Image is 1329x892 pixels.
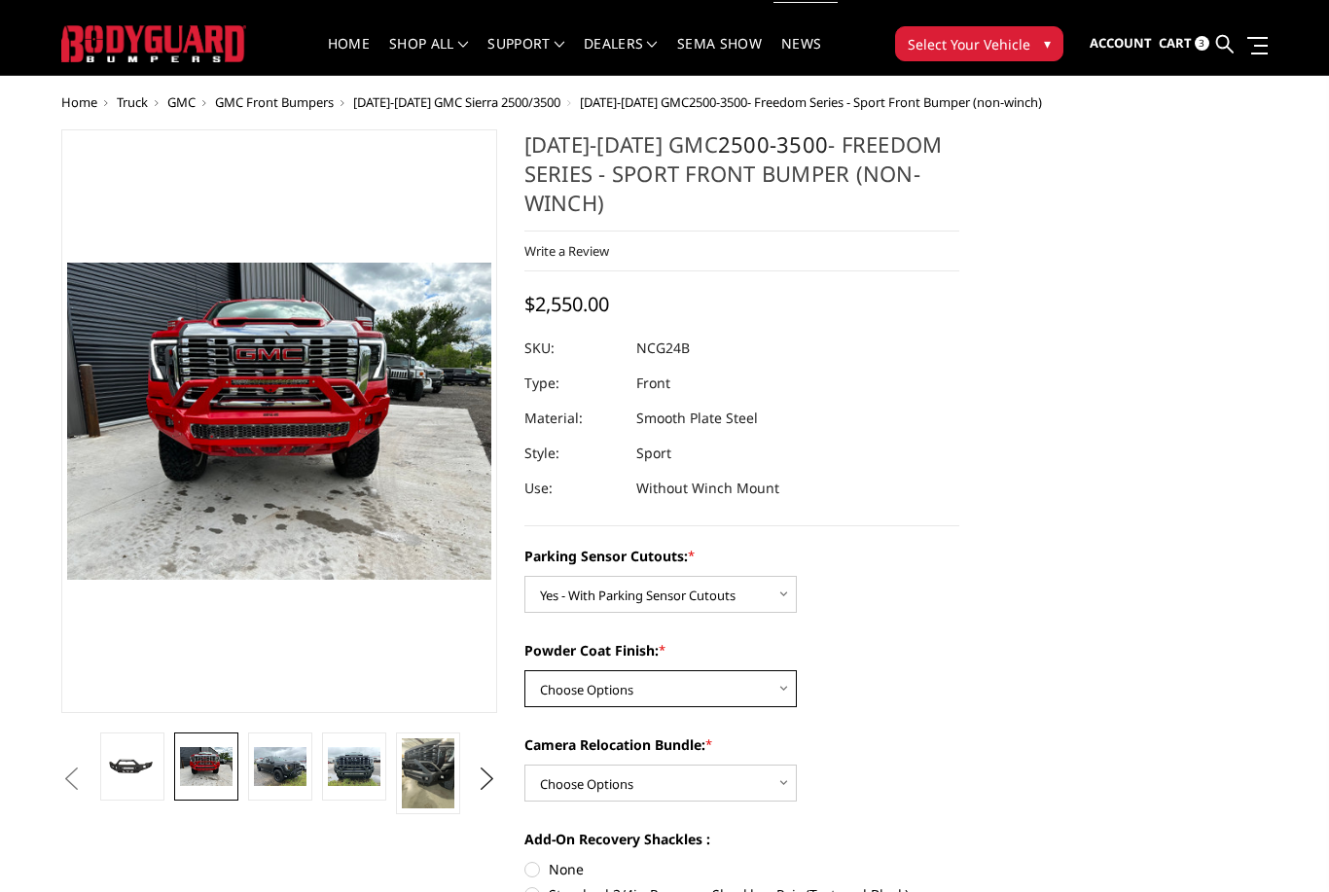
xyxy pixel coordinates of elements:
span: Select Your Vehicle [908,35,1030,55]
h1: [DATE]-[DATE] GMC - Freedom Series - Sport Front Bumper (non-winch) [524,130,960,232]
a: News [781,38,821,76]
a: 2024-2025 GMC 2500-3500 - Freedom Series - Sport Front Bumper (non-winch) [61,130,497,714]
label: Add-On Recovery Shackles : [524,830,960,850]
dt: Type: [524,367,622,402]
button: Select Your Vehicle [895,27,1063,62]
img: 2024-2025 GMC 2500-3500 - Freedom Series - Sport Front Bumper (non-winch) [106,755,159,779]
img: 2024-2025 GMC 2500-3500 - Freedom Series - Sport Front Bumper (non-winch) [180,748,233,788]
dd: NCG24B [636,332,690,367]
a: Home [61,94,97,112]
span: 3 [1195,37,1209,52]
img: 2024-2025 GMC 2500-3500 - Freedom Series - Sport Front Bumper (non-winch) [328,748,380,788]
dt: Style: [524,437,622,472]
a: Cart 3 [1159,18,1209,71]
dd: Without Winch Mount [636,472,779,507]
a: shop all [389,38,468,76]
span: Account [1090,35,1152,53]
a: [DATE]-[DATE] GMC Sierra 2500/3500 [353,94,560,112]
img: BODYGUARD BUMPERS [61,26,246,62]
span: $2,550.00 [524,292,609,318]
a: 2500-3500 [689,94,747,112]
dt: Use: [524,472,622,507]
dt: SKU: [524,332,622,367]
a: Write a Review [524,243,609,261]
dd: Sport [636,437,671,472]
a: GMC [167,94,196,112]
a: Truck [117,94,148,112]
dt: Material: [524,402,622,437]
label: None [524,860,960,880]
a: Support [487,38,564,76]
label: Camera Relocation Bundle: [524,735,960,756]
button: Next [472,766,501,795]
span: [DATE]-[DATE] GMC - Freedom Series - Sport Front Bumper (non-winch) [580,94,1042,112]
button: Previous [56,766,86,795]
a: Account [1090,18,1152,71]
a: GMC Front Bumpers [215,94,334,112]
a: Home [328,38,370,76]
a: 2500-3500 [718,130,828,160]
span: Cart [1159,35,1192,53]
label: Powder Coat Finish: [524,641,960,661]
img: 2024-2025 GMC 2500-3500 - Freedom Series - Sport Front Bumper (non-winch) [402,739,454,809]
a: Dealers [584,38,658,76]
a: SEMA Show [677,38,762,76]
dd: Front [636,367,670,402]
dd: Smooth Plate Steel [636,402,758,437]
img: 2024-2025 GMC 2500-3500 - Freedom Series - Sport Front Bumper (non-winch) [254,748,306,788]
label: Parking Sensor Cutouts: [524,547,960,567]
span: ▾ [1044,34,1051,54]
